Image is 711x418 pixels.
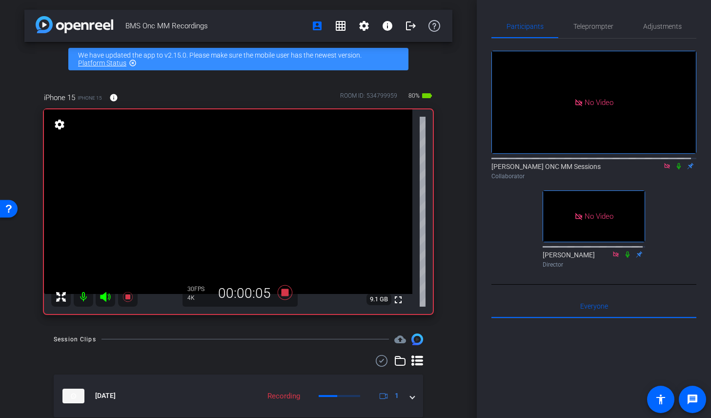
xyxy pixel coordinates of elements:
span: BMS Onc MM Recordings [125,16,305,36]
mat-expansion-panel-header: thumb-nail[DATE]Recording1 [54,375,423,418]
span: iPhone 15 [78,94,102,102]
mat-icon: battery_std [421,90,433,102]
mat-icon: info [109,93,118,102]
mat-icon: accessibility [655,394,667,405]
div: Director [543,260,645,269]
mat-icon: settings [53,119,66,130]
mat-icon: logout [405,20,417,32]
mat-icon: message [687,394,698,405]
span: [DATE] [95,391,116,401]
div: ROOM ID: 534799959 [340,91,397,105]
span: iPhone 15 [44,92,75,103]
img: thumb-nail [62,389,84,403]
div: 00:00:05 [212,285,277,302]
mat-icon: fullscreen [392,294,404,306]
div: We have updated the app to v2.15.0. Please make sure the mobile user has the newest version. [68,48,408,70]
div: Session Clips [54,334,96,344]
mat-icon: highlight_off [129,59,137,67]
div: [PERSON_NAME] ONC MM Sessions [491,162,696,181]
span: 80% [407,88,421,104]
mat-icon: grid_on [335,20,346,32]
span: Destinations for your clips [394,334,406,345]
span: Teleprompter [573,23,613,30]
div: 4K [187,294,212,302]
mat-icon: settings [358,20,370,32]
span: No Video [585,98,613,106]
mat-icon: cloud_upload [394,334,406,345]
mat-icon: info [382,20,393,32]
div: 30 [187,285,212,293]
a: Platform Status [78,59,126,67]
mat-icon: account_box [311,20,323,32]
div: Collaborator [491,172,696,181]
div: Recording [263,391,305,402]
span: 9.1 GB [366,293,391,305]
span: Everyone [580,303,608,310]
span: Participants [507,23,544,30]
img: Session clips [411,334,423,345]
span: 1 [395,391,399,401]
div: [PERSON_NAME] [543,250,645,269]
span: No Video [585,212,613,221]
img: app-logo [36,16,113,33]
span: Adjustments [643,23,682,30]
span: FPS [194,286,204,293]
